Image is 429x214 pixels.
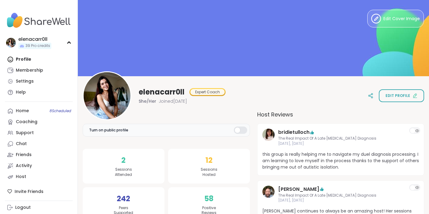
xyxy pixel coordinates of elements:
[201,167,217,177] span: Sessions Hosted
[67,120,71,125] iframe: Spotlight
[262,129,275,141] img: bridietulloch
[5,138,73,149] a: Chat
[278,198,403,203] span: [DATE], [DATE]
[5,65,73,76] a: Membership
[262,186,275,198] img: Brian_L
[5,116,73,127] a: Coaching
[278,136,403,141] span: The Real Impact Of A Late [MEDICAL_DATA] Diagnosis
[16,67,43,73] div: Membership
[262,129,275,146] a: bridietulloch
[278,141,403,146] span: [DATE], [DATE]
[16,108,29,114] div: Home
[206,155,213,166] span: 12
[5,87,73,98] a: Help
[159,98,187,104] span: Joined [DATE]
[130,128,136,133] iframe: Spotlight
[84,72,130,119] img: elenacarr0ll
[278,186,319,193] a: [PERSON_NAME]
[190,89,225,95] div: Expert Coach
[139,98,156,104] span: She/Her
[5,105,73,116] a: Home8Scheduled
[262,186,275,203] a: Brian_L
[5,149,73,160] a: Friends
[18,36,51,43] div: elenacarr0ll
[50,109,71,113] span: 8 Scheduled
[5,10,73,31] img: ShareWell Nav Logo
[15,205,31,211] div: Logout
[121,155,126,166] span: 2
[26,43,50,48] span: 39 Pro credits
[16,163,32,169] div: Activity
[16,89,26,95] div: Help
[16,152,32,158] div: Friends
[16,141,27,147] div: Chat
[262,151,419,170] span: this group is really helping me to navigate my duel diagnosis processing. I am learning to love m...
[5,76,73,87] a: Settings
[278,193,403,198] span: The Real Impact Of A Late [MEDICAL_DATA] Diagnosis
[6,38,16,48] img: elenacarr0ll
[16,174,26,180] div: Host
[5,186,73,197] div: Invite Friends
[139,87,185,97] span: elenacarr0ll
[204,193,213,204] span: 58
[16,119,37,125] div: Coaching
[5,160,73,171] a: Activity
[278,129,310,136] a: bridietulloch
[379,89,424,102] button: Edit profile
[5,171,73,182] a: Host
[115,167,132,177] span: Sessions Attended
[16,130,34,136] div: Support
[89,127,128,133] span: Turn on public profile
[367,10,424,27] button: Edit Cover Image
[5,127,73,138] a: Support
[386,93,410,98] span: Edit profile
[117,193,130,204] span: 242
[5,202,73,213] a: Logout
[383,16,420,22] span: Edit Cover Image
[16,78,34,84] div: Settings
